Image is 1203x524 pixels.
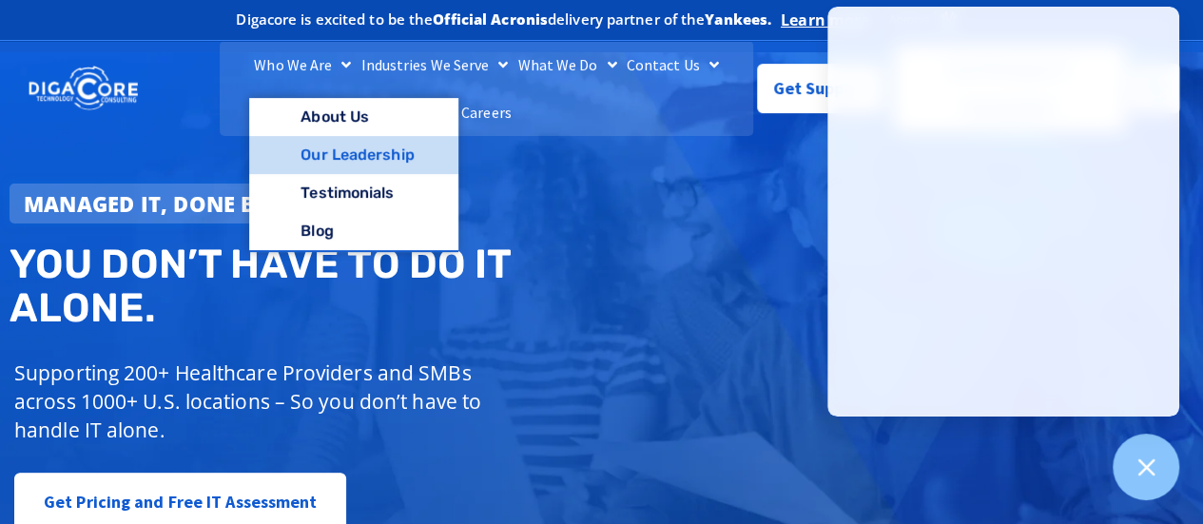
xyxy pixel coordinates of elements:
[622,41,724,88] a: Contact Us
[24,189,324,218] strong: Managed IT, done better.
[10,184,339,223] a: Managed IT, done better.
[513,41,621,88] a: What We Do
[14,359,505,444] p: Supporting 200+ Healthcare Providers and SMBs across 1000+ U.S. locations – So you don’t have to ...
[249,41,356,88] a: Who We Are
[10,243,614,330] h2: You don’t have to do IT alone.
[220,41,753,136] nav: Menu
[236,12,771,27] h2: Digacore is excited to be the delivery partner of the
[827,7,1179,417] iframe: Chatgenie Messenger
[249,98,457,252] ul: Who We Are
[249,136,457,174] a: Our Leadership
[249,98,457,136] a: About Us
[757,64,883,113] a: Get Support
[29,65,138,112] img: DigaCore Technology Consulting
[705,10,771,29] b: Yankees.
[249,212,457,250] a: Blog
[433,10,548,29] b: Official Acronis
[44,483,317,521] span: Get Pricing and Free IT Assessment
[781,10,869,29] a: Learn more
[249,174,457,212] a: Testimonials
[456,88,516,136] a: Careers
[356,41,513,88] a: Industries We Serve
[773,69,868,107] span: Get Support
